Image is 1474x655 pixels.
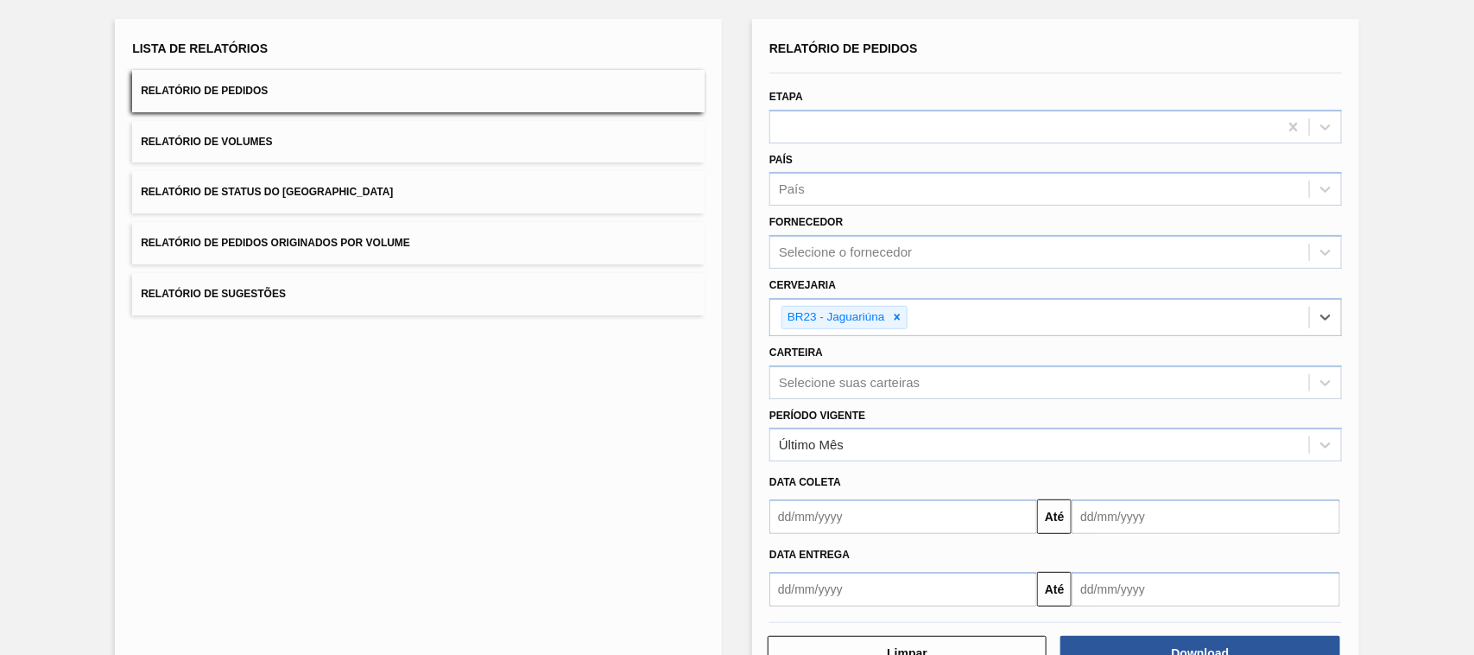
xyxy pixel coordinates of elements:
[769,154,793,166] label: País
[1072,572,1339,607] input: dd/mm/yyyy
[141,237,410,249] span: Relatório de Pedidos Originados por Volume
[132,273,705,315] button: Relatório de Sugestões
[769,410,865,422] label: Período Vigente
[779,438,844,453] div: Último Mês
[769,347,823,359] label: Carteira
[769,499,1037,534] input: dd/mm/yyyy
[769,279,836,291] label: Cervejaria
[769,476,841,488] span: Data coleta
[769,91,803,103] label: Etapa
[132,41,268,55] span: Lista de Relatórios
[132,70,705,112] button: Relatório de Pedidos
[769,572,1037,607] input: dd/mm/yyyy
[782,307,888,328] div: BR23 - Jaguariúna
[141,288,286,300] span: Relatório de Sugestões
[769,216,843,228] label: Fornecedor
[141,85,268,97] span: Relatório de Pedidos
[779,182,805,197] div: País
[1037,499,1072,534] button: Até
[769,41,918,55] span: Relatório de Pedidos
[132,222,705,264] button: Relatório de Pedidos Originados por Volume
[1072,499,1339,534] input: dd/mm/yyyy
[132,171,705,213] button: Relatório de Status do [GEOGRAPHIC_DATA]
[779,375,920,390] div: Selecione suas carteiras
[141,136,272,148] span: Relatório de Volumes
[1037,572,1072,607] button: Até
[779,245,912,260] div: Selecione o fornecedor
[769,549,850,561] span: Data entrega
[141,186,393,198] span: Relatório de Status do [GEOGRAPHIC_DATA]
[132,121,705,163] button: Relatório de Volumes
